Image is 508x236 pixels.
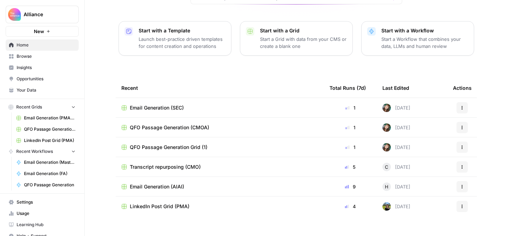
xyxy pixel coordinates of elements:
[382,163,410,171] div: [DATE]
[17,210,75,217] span: Usage
[139,36,225,50] p: Launch best-practice driven templates for content creation and operations
[17,76,75,82] span: Opportunities
[329,183,371,190] div: 9
[121,203,318,210] a: LinkedIn Post Grid (PMA)
[6,73,79,85] a: Opportunities
[121,163,318,170] a: Transcript repurposing (CMO)
[6,102,79,112] button: Recent Grids
[121,124,318,131] a: QFO Passage Generation (CMOA)
[260,36,347,50] p: Start a Grid with data from your CMS or create a blank one
[24,126,75,132] span: QFO Passage Generation Grid (1)
[130,163,201,170] span: Transcript repurposing (CMO)
[329,124,371,131] div: 1
[6,39,79,51] a: Home
[24,159,75,166] span: Email Generation (Master)
[329,104,371,111] div: 1
[329,203,371,210] div: 4
[385,163,388,170] span: C
[382,123,391,132] img: auytl9ei5tcnqodk4shm8exxpdku
[8,8,21,21] img: Alliance Logo
[119,21,231,56] button: Start with a TemplateLaunch best-practice driven templates for content creation and operations
[121,144,318,151] a: QFO Passage Generation Grid (1)
[329,78,366,98] div: Total Runs (7d)
[381,36,468,50] p: Start a Workflow that combines your data, LLMs and human review
[130,203,189,210] span: LinkedIn Post Grid (PMA)
[16,104,42,110] span: Recent Grids
[13,179,79,191] a: QFO Passage Generation
[240,21,353,56] button: Start with a GridStart a Grid with data from your CMS or create a blank one
[13,135,79,146] a: LinkedIn Post Grid (PMA)
[24,170,75,177] span: Email Generation (FA)
[24,11,66,18] span: Alliance
[6,208,79,219] a: Usage
[24,115,75,121] span: Email Generation (PMA) - OLD
[6,51,79,62] a: Browse
[382,104,391,112] img: auytl9ei5tcnqodk4shm8exxpdku
[24,182,75,188] span: QFO Passage Generation
[6,6,79,23] button: Workspace: Alliance
[382,104,410,112] div: [DATE]
[382,182,410,191] div: [DATE]
[382,202,391,211] img: wlj6vlcgatc3c90j12jmpqq88vn8
[17,64,75,71] span: Insights
[382,143,410,151] div: [DATE]
[34,28,44,35] span: New
[130,104,184,111] span: Email Generation (SEC)
[17,87,75,93] span: Your Data
[130,144,207,151] span: QFO Passage Generation Grid (1)
[121,183,318,190] a: Email Generation (AIAI)
[13,112,79,124] a: Email Generation (PMA) - OLD
[382,123,410,132] div: [DATE]
[329,163,371,170] div: 5
[121,78,318,98] div: Recent
[17,53,75,60] span: Browse
[121,104,318,111] a: Email Generation (SEC)
[17,222,75,228] span: Learning Hub
[6,219,79,230] a: Learning Hub
[17,42,75,48] span: Home
[382,78,409,98] div: Last Edited
[17,199,75,205] span: Settings
[381,27,468,34] p: Start with a Workflow
[24,137,75,144] span: LinkedIn Post Grid (PMA)
[329,144,371,151] div: 1
[6,197,79,208] a: Settings
[16,148,53,155] span: Recent Workflows
[13,157,79,168] a: Email Generation (Master)
[130,183,184,190] span: Email Generation (AIAI)
[453,78,472,98] div: Actions
[260,27,347,34] p: Start with a Grid
[6,146,79,157] button: Recent Workflows
[13,124,79,135] a: QFO Passage Generation Grid (1)
[382,202,410,211] div: [DATE]
[385,183,388,190] span: H
[361,21,474,56] button: Start with a WorkflowStart a Workflow that combines your data, LLMs and human review
[139,27,225,34] p: Start with a Template
[6,26,79,37] button: New
[6,85,79,96] a: Your Data
[13,168,79,179] a: Email Generation (FA)
[6,62,79,73] a: Insights
[130,124,209,131] span: QFO Passage Generation (CMOA)
[382,143,391,151] img: auytl9ei5tcnqodk4shm8exxpdku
